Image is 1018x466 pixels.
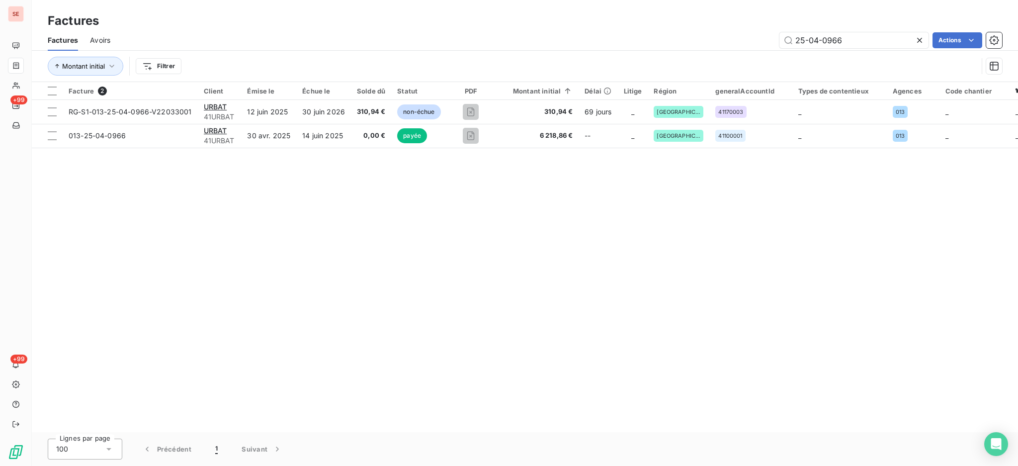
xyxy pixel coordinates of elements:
[215,444,218,454] span: 1
[893,87,933,95] div: Agences
[896,133,905,139] span: 013
[8,97,23,113] a: +99
[48,35,78,45] span: Factures
[357,87,385,95] div: Solde dû
[718,133,742,139] span: 41100001
[204,136,236,146] span: 41URBAT
[241,100,296,124] td: 12 juin 2025
[779,32,929,48] input: Rechercher
[204,102,227,111] span: URBAT
[631,131,634,140] span: _
[798,107,801,116] span: _
[203,439,230,460] button: 1
[204,126,227,135] span: URBAT
[945,131,948,140] span: _
[579,100,617,124] td: 69 jours
[48,12,99,30] h3: Factures
[230,439,294,460] button: Suivant
[357,107,385,117] span: 310,94 €
[657,133,700,139] span: [GEOGRAPHIC_DATA]
[579,124,617,148] td: --
[453,87,489,95] div: PDF
[397,87,440,95] div: Statut
[90,35,110,45] span: Avoirs
[204,112,236,122] span: 41URBAT
[62,62,105,70] span: Montant initial
[69,131,126,140] span: 013-25-04-0966
[48,57,123,76] button: Montant initial
[69,107,192,116] span: RG-S1-013-25-04-0966-V22033001
[10,95,27,104] span: +99
[657,109,700,115] span: [GEOGRAPHIC_DATA]
[933,32,982,48] button: Actions
[302,87,345,95] div: Échue le
[945,87,1004,95] div: Code chantier
[247,87,290,95] div: Émise le
[397,104,440,119] span: non-échue
[296,100,351,124] td: 30 juin 2026
[357,131,385,141] span: 0,00 €
[130,439,203,460] button: Précédent
[896,109,905,115] span: 013
[8,6,24,22] div: SE
[631,107,634,116] span: _
[10,355,27,364] span: +99
[501,107,573,117] span: 310,94 €
[654,87,703,95] div: Région
[204,87,236,95] div: Client
[715,87,786,95] div: generalAccountId
[798,131,801,140] span: _
[56,444,68,454] span: 100
[397,128,427,143] span: payée
[945,107,948,116] span: _
[69,87,94,95] span: Facture
[585,87,611,95] div: Délai
[241,124,296,148] td: 30 avr. 2025
[136,58,181,74] button: Filtrer
[624,87,642,95] div: Litige
[501,131,573,141] span: 6 218,86 €
[798,87,881,95] div: Types de contentieux
[98,87,107,95] span: 2
[984,432,1008,456] div: Open Intercom Messenger
[8,444,24,460] img: Logo LeanPay
[501,87,573,95] div: Montant initial
[296,124,351,148] td: 14 juin 2025
[718,109,743,115] span: 41170003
